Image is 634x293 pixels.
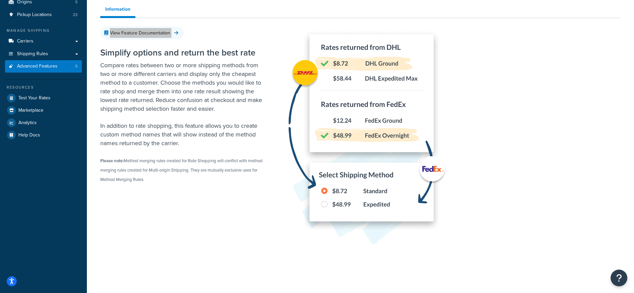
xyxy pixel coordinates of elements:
a: Test Your Rates [5,92,82,104]
span: Help Docs [18,132,40,138]
span: Shipping Rules [17,51,48,57]
span: Analytics [18,120,37,126]
small: Method merging rules created for Rate Shopping will conflict with method merging rules created fo... [100,158,263,183]
a: Pickup Locations23 [5,9,82,21]
span: 5 [75,64,78,69]
span: Marketplace [18,108,43,113]
span: Carriers [17,38,33,44]
a: Advanced Features5 [5,60,82,73]
strong: Please note: [100,158,124,164]
a: Shipping Rules [5,48,82,60]
button: Open Resource Center [611,270,627,286]
h2: Simplify options and return the best rate [100,48,267,58]
a: Help Docs [5,129,82,141]
span: Test Your Rates [18,95,50,101]
a: View Feature Documentation [100,26,184,39]
span: Pickup Locations [17,12,52,18]
p: In addition to rate shopping, this feature allows you to create custom method names that will sho... [100,121,267,148]
div: Manage Shipping [5,28,82,33]
span: Advanced Features [17,64,57,69]
li: Pickup Locations [5,9,82,21]
li: Advanced Features [5,60,82,73]
a: Analytics [5,117,82,129]
span: 23 [73,12,78,18]
a: Marketplace [5,104,82,116]
a: Information [100,3,135,18]
div: Resources [5,85,82,90]
p: Compare rates between two or more shipping methods from two or more different carriers and displa... [100,61,267,113]
img: Rate Shopping [287,28,448,246]
a: Carriers [5,35,82,47]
